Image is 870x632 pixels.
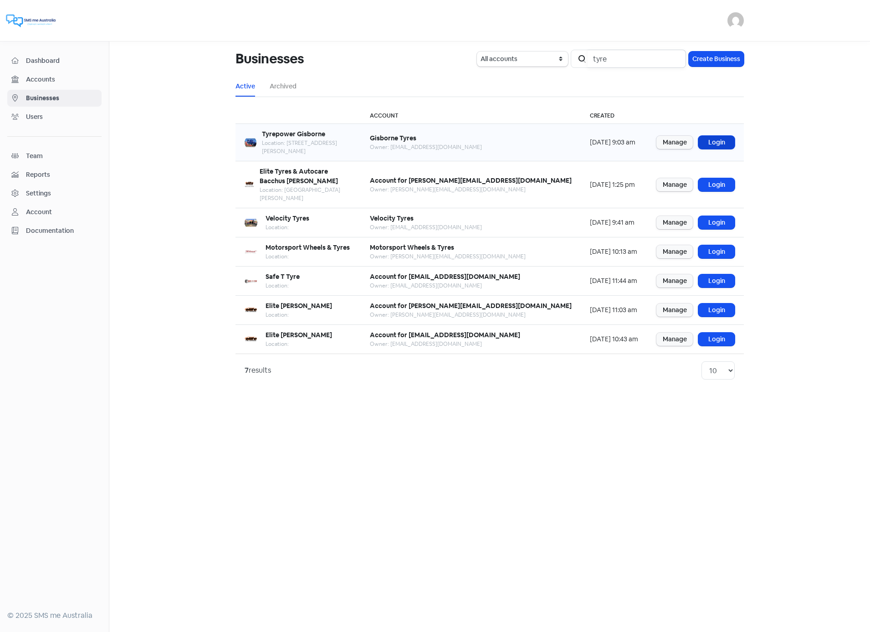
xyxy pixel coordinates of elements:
div: Location: [266,223,309,231]
b: Safe T Tyre [266,272,300,281]
div: [DATE] 11:44 am [590,276,638,286]
div: Location: [STREET_ADDRESS][PERSON_NAME] [262,139,352,155]
div: [DATE] 9:41 am [590,218,638,227]
div: Owner: [PERSON_NAME][EMAIL_ADDRESS][DOMAIN_NAME] [370,252,526,261]
img: 08f8507d-dba5-4ce1-9c6b-35a340ab8a28-250x250.png [245,304,257,317]
div: [DATE] 11:03 am [590,305,638,315]
div: Location: [266,252,350,261]
b: Motorsport Wheels & Tyres [266,243,350,252]
div: Location: [266,311,332,319]
div: [DATE] 10:43 am [590,334,638,344]
div: Settings [26,189,51,198]
b: Gisborne Tyres [370,134,416,142]
a: Dashboard [7,52,102,69]
a: Login [698,136,735,149]
div: Owner: [EMAIL_ADDRESS][DOMAIN_NAME] [370,223,482,231]
b: Tyrepower Gisborne [262,130,325,138]
b: Elite [PERSON_NAME] [266,302,332,310]
div: Location: [266,282,300,290]
a: Businesses [7,90,102,107]
a: Manage [656,245,693,258]
strong: 7 [245,365,249,375]
div: Owner: [PERSON_NAME][EMAIL_ADDRESS][DOMAIN_NAME] [370,311,572,319]
div: © 2025 SMS me Australia [7,610,102,621]
span: Users [26,112,97,122]
div: [DATE] 1:25 pm [590,180,638,190]
b: Account for [PERSON_NAME][EMAIL_ADDRESS][DOMAIN_NAME] [370,302,572,310]
a: Users [7,108,102,125]
a: Manage [656,216,693,229]
a: Account [7,204,102,221]
a: Accounts [7,71,102,88]
img: 466b8bf0-598b-41ee-824d-ef99d3e9fa77-250x250.png [245,275,257,288]
b: Account for [PERSON_NAME][EMAIL_ADDRESS][DOMAIN_NAME] [370,176,572,185]
a: Archived [270,82,297,91]
span: Businesses [26,93,97,103]
a: Manage [656,178,693,191]
b: Motorsport Wheels & Tyres [370,243,454,252]
div: Owner: [PERSON_NAME][EMAIL_ADDRESS][DOMAIN_NAME] [370,185,572,194]
b: Velocity Tyres [370,214,414,222]
b: Account for [EMAIL_ADDRESS][DOMAIN_NAME] [370,272,520,281]
a: Active [235,82,255,91]
a: Login [698,178,735,191]
div: Owner: [EMAIL_ADDRESS][DOMAIN_NAME] [370,340,520,348]
a: Login [698,245,735,258]
span: Reports [26,170,97,180]
th: Account [361,108,581,124]
div: Owner: [EMAIL_ADDRESS][DOMAIN_NAME] [370,282,520,290]
span: Dashboard [26,56,97,66]
div: Owner: [EMAIL_ADDRESS][DOMAIN_NAME] [370,143,482,151]
a: Manage [656,136,693,149]
a: Manage [656,303,693,317]
input: Search [588,50,686,68]
button: Create Business [689,51,744,67]
a: Login [698,333,735,346]
a: Login [698,274,735,288]
div: results [245,365,271,376]
div: [DATE] 10:13 am [590,247,638,257]
b: Velocity Tyres [266,214,309,222]
img: a884110f-f1de-43f4-8c46-038c7fa54c7d-250x250.png [245,216,257,229]
a: Reports [7,166,102,183]
b: Account for [EMAIL_ADDRESS][DOMAIN_NAME] [370,331,520,339]
a: Manage [656,333,693,346]
img: d6375d8b-3f56-492d-a834-ca750f3f26b0-250x250.png [245,333,257,346]
img: User [727,12,744,29]
a: Login [698,303,735,317]
h1: Businesses [235,44,304,73]
a: Team [7,148,102,164]
a: Manage [656,274,693,288]
img: 66d538de-5a83-4c3b-bc95-2d621ac501ae-250x250.png [245,178,254,191]
a: Settings [7,185,102,202]
b: Elite [PERSON_NAME] [266,331,332,339]
a: Login [698,216,735,229]
th: Created [581,108,647,124]
span: Documentation [26,226,97,236]
img: c0bdde3a-5c04-4e51-87e4-5bbdd84d0774-250x250.png [245,136,256,149]
div: Location: [GEOGRAPHIC_DATA][PERSON_NAME] [260,186,352,202]
span: Accounts [26,75,97,84]
span: Team [26,151,97,161]
div: Account [26,207,52,217]
div: [DATE] 9:03 am [590,138,638,147]
div: Location: [266,340,332,348]
img: ff998588-bd94-4466-a375-b5b819eb7cac-250x250.png [245,246,257,258]
a: Documentation [7,222,102,239]
b: Elite Tyres & Autocare Bacchus [PERSON_NAME] [260,167,338,185]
